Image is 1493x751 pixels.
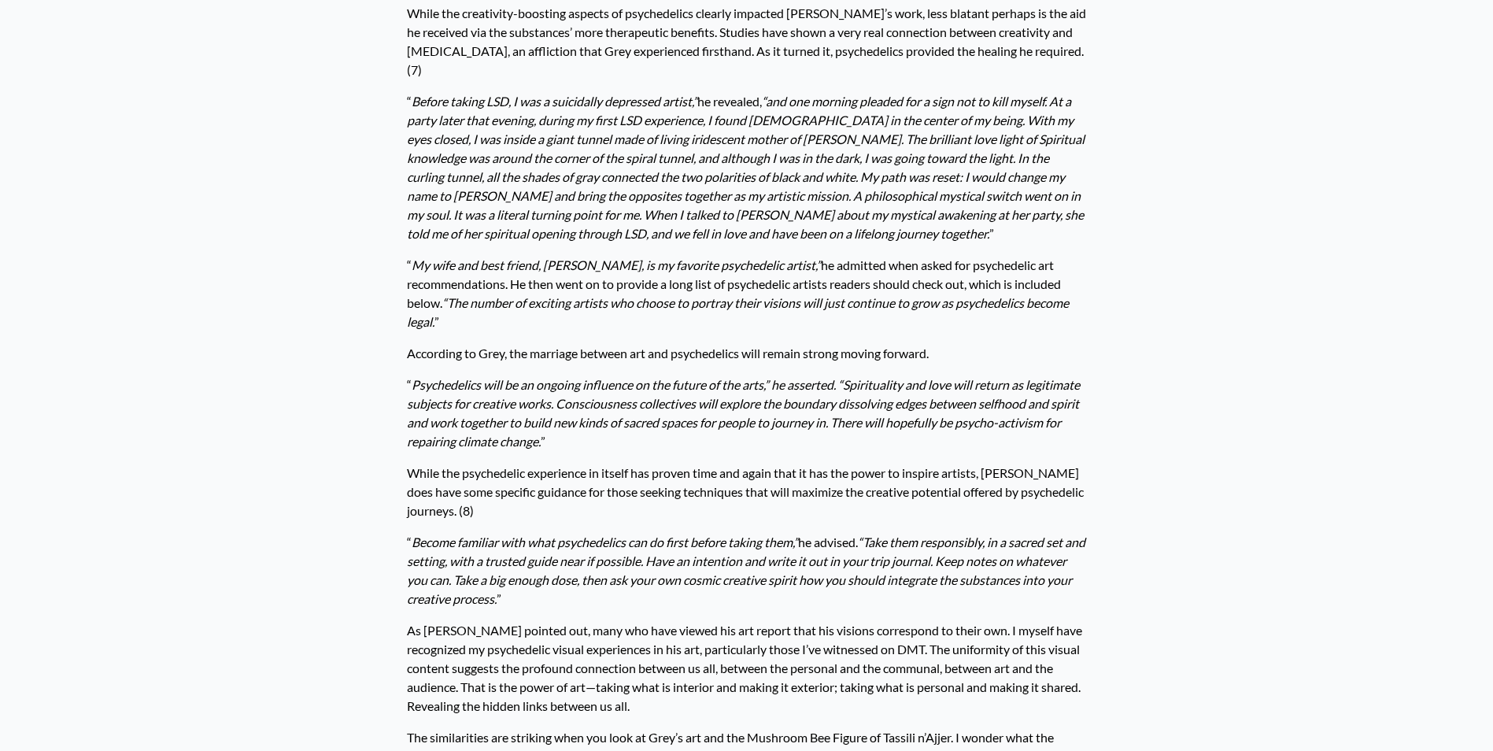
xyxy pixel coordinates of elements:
em: Before taking LSD, I was a suicidally depressed artist,” [412,94,697,109]
p: As [PERSON_NAME] pointed out, many who have viewed his art report that his visions correspond to ... [407,615,1087,722]
p: “ he revealed, ” [407,86,1087,250]
p: “ he admitted when asked for psychedelic art recommendations. He then went on to provide a long l... [407,250,1087,338]
em: Become familiar with what psychedelics can do first before taking them,” [412,535,798,549]
em: “The number of exciting artists who choose to portray their visions will just continue to grow as... [407,295,1069,329]
p: While the psychedelic experience in itself has proven time and again that it has the power to ins... [407,457,1087,527]
p: “ he advised. ” [407,527,1087,615]
em: “Take them responsibly, in a sacred set and setting, with a trusted guide near if possible. Have ... [407,535,1085,606]
p: “ ” [407,369,1087,457]
em: Psychedelics will be an ongoing influence on the future of the arts,” he asserted. “Spirituality ... [407,377,1080,449]
p: According to Grey, the marriage between art and psychedelics will remain strong moving forward. [407,338,1087,369]
em: My wife and best friend, [PERSON_NAME], is my favorite psychedelic artist,” [412,257,821,272]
